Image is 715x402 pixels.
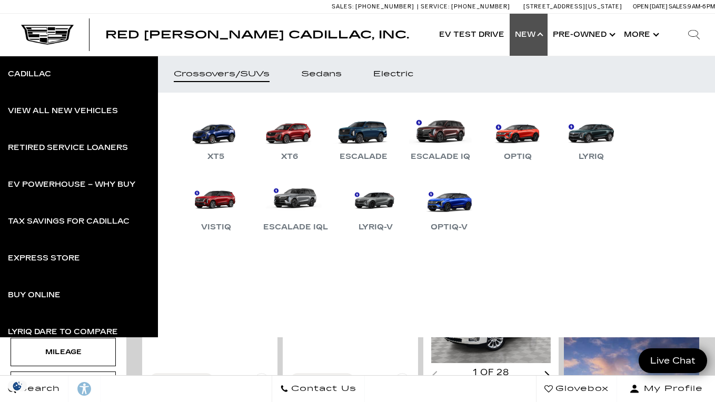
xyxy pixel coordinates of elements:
[353,221,398,234] div: LYRIQ-V
[8,107,118,115] div: View All New Vehicles
[11,371,116,400] div: EngineEngine
[418,179,481,234] a: OPTIQ-V
[425,221,473,234] div: OPTIQ-V
[105,29,409,40] a: Red [PERSON_NAME] Cadillac, Inc.
[258,221,333,234] div: Escalade IQL
[11,338,116,366] div: MileageMileage
[184,108,247,163] a: XT5
[158,56,285,93] a: Crossovers/SUVs
[640,381,703,396] span: My Profile
[16,381,60,396] span: Search
[536,376,617,402] a: Glovebox
[510,14,548,56] a: New
[276,150,303,163] div: XT6
[405,108,475,163] a: Escalade IQ
[184,179,247,234] a: VISTIQ
[8,181,135,188] div: EV Powerhouse – Why Buy
[553,381,609,396] span: Glovebox
[5,380,29,391] section: Click to Open Cookie Consent Modal
[486,108,549,163] a: OPTIQ
[150,373,213,387] button: Compare Vehicle
[633,3,668,10] span: Open [DATE]
[301,71,342,78] div: Sedans
[421,3,450,10] span: Service:
[355,3,414,10] span: [PHONE_NUMBER]
[544,371,551,381] div: Next slide
[645,355,701,367] span: Live Chat
[272,376,365,402] a: Contact Us
[357,56,429,93] a: Electric
[258,179,333,234] a: Escalade IQL
[669,3,688,10] span: Sales:
[434,14,510,56] a: EV Test Drive
[258,108,321,163] a: XT6
[499,150,537,163] div: OPTIQ
[8,328,118,336] div: LYRIQ Dare to Compare
[405,150,475,163] div: Escalade IQ
[202,150,230,163] div: XT5
[451,3,510,10] span: [PHONE_NUMBER]
[573,150,609,163] div: LYRIQ
[332,4,417,9] a: Sales: [PHONE_NUMBER]
[8,71,51,78] div: Cadillac
[196,221,236,234] div: VISTIQ
[560,108,623,163] a: LYRIQ
[254,373,270,393] button: Save Vehicle
[8,292,61,299] div: Buy Online
[291,373,354,387] button: Compare Vehicle
[105,28,409,41] span: Red [PERSON_NAME] Cadillac, Inc.
[285,56,357,93] a: Sedans
[334,150,393,163] div: Escalade
[8,144,128,152] div: Retired Service Loaners
[37,346,90,358] div: Mileage
[394,373,410,393] button: Save Vehicle
[289,381,356,396] span: Contact Us
[548,14,619,56] a: Pre-Owned
[617,376,715,402] button: Open user profile menu
[5,380,29,391] img: Opt-Out Icon
[174,71,270,78] div: Crossovers/SUVs
[373,71,413,78] div: Electric
[8,218,130,225] div: Tax Savings for Cadillac
[619,14,662,56] button: More
[688,3,715,10] span: 9 AM-6 PM
[417,4,513,9] a: Service: [PHONE_NUMBER]
[431,367,551,378] div: 1 of 28
[523,3,622,10] a: [STREET_ADDRESS][US_STATE]
[21,25,74,45] img: Cadillac Dark Logo with Cadillac White Text
[639,348,707,373] a: Live Chat
[332,108,395,163] a: Escalade
[344,179,407,234] a: LYRIQ-V
[8,255,80,262] div: Express Store
[332,3,354,10] span: Sales:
